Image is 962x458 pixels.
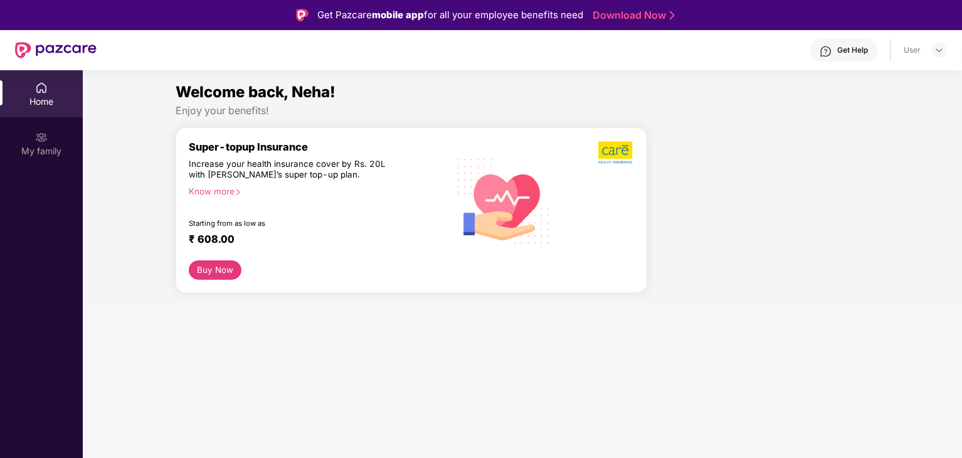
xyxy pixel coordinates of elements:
[176,104,870,117] div: Enjoy your benefits!
[35,82,48,94] img: svg+xml;base64,PHN2ZyBpZD0iSG9tZSIgeG1sbnM9Imh0dHA6Ly93d3cudzMub3JnLzIwMDAvc3ZnIiB3aWR0aD0iMjAiIG...
[934,45,944,55] img: svg+xml;base64,PHN2ZyBpZD0iRHJvcGRvd24tMzJ4MzIiIHhtbG5zPSJodHRwOi8vd3d3LnczLm9yZy8yMDAwL3N2ZyIgd2...
[296,9,309,21] img: Logo
[598,141,634,164] img: b5dec4f62d2307b9de63beb79f102df3.png
[189,219,395,228] div: Starting from as low as
[820,45,832,58] img: svg+xml;base64,PHN2ZyBpZD0iSGVscC0zMngzMiIgeG1sbnM9Imh0dHA6Ly93d3cudzMub3JnLzIwMDAvc3ZnIiB3aWR0aD...
[15,42,97,58] img: New Pazcare Logo
[176,83,336,101] span: Welcome back, Neha!
[235,189,241,196] span: right
[670,9,675,22] img: Stroke
[189,141,448,153] div: Super-topup Insurance
[317,8,583,23] div: Get Pazcare for all your employee benefits need
[372,9,424,21] strong: mobile app
[189,159,394,181] div: Increase your health insurance cover by Rs. 20L with [PERSON_NAME]’s super top-up plan.
[904,45,921,55] div: User
[35,131,48,144] img: svg+xml;base64,PHN2ZyB3aWR0aD0iMjAiIGhlaWdodD0iMjAiIHZpZXdCb3g9IjAgMCAyMCAyMCIgZmlsbD0ibm9uZSIgeG...
[448,144,560,257] img: svg+xml;base64,PHN2ZyB4bWxucz0iaHR0cDovL3d3dy53My5vcmcvMjAwMC9zdmciIHhtbG5zOnhsaW5rPSJodHRwOi8vd3...
[593,9,671,22] a: Download Now
[189,260,242,280] button: Buy Now
[189,233,436,248] div: ₹ 608.00
[189,186,441,195] div: Know more
[837,45,868,55] div: Get Help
